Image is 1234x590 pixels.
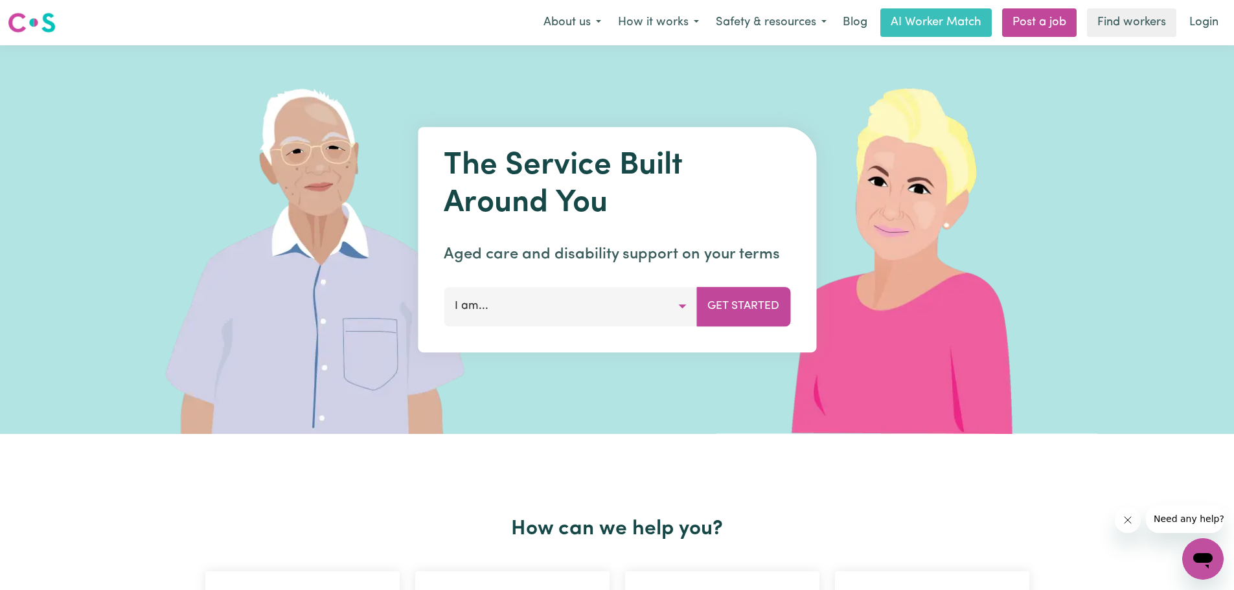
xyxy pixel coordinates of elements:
a: Careseekers logo [8,8,56,38]
h1: The Service Built Around You [444,148,790,222]
a: AI Worker Match [880,8,992,37]
button: I am... [444,287,697,326]
button: Safety & resources [707,9,835,36]
button: How it works [610,9,707,36]
button: Get Started [696,287,790,326]
a: Post a job [1002,8,1077,37]
span: Need any help? [8,9,78,19]
iframe: Button to launch messaging window [1182,538,1224,580]
iframe: Close message [1115,507,1141,533]
p: Aged care and disability support on your terms [444,243,790,266]
a: Find workers [1087,8,1176,37]
a: Blog [835,8,875,37]
iframe: Message from company [1146,505,1224,533]
h2: How can we help you? [198,517,1037,541]
img: Careseekers logo [8,11,56,34]
a: Login [1182,8,1226,37]
button: About us [535,9,610,36]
